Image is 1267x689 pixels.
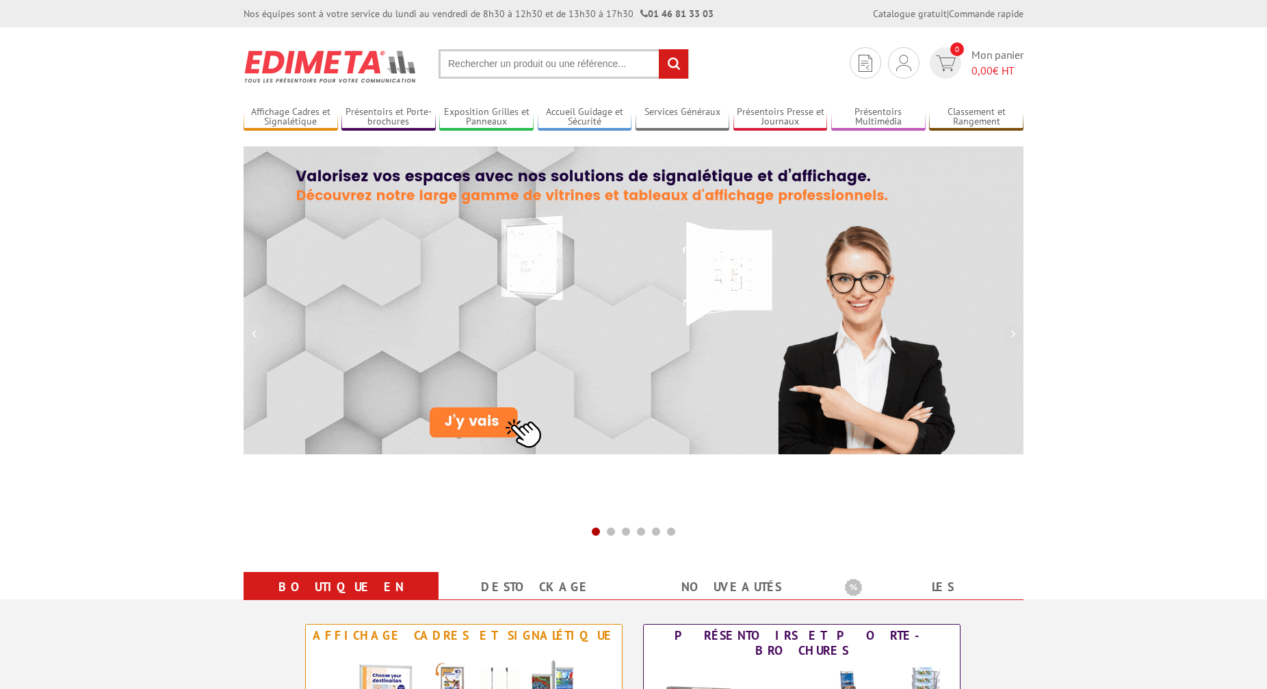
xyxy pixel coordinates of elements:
img: Présentoir, panneau, stand - Edimeta - PLV, affichage, mobilier bureau, entreprise [244,41,418,92]
input: rechercher [659,49,688,79]
div: | [873,7,1023,21]
span: Mon panier [971,47,1023,79]
div: Nos équipes sont à votre service du lundi au vendredi de 8h30 à 12h30 et de 13h30 à 17h30 [244,7,714,21]
a: Commande rapide [949,8,1023,20]
div: Présentoirs et Porte-brochures [647,628,956,658]
a: Destockage [455,575,617,599]
div: Affichage Cadres et Signalétique [309,628,618,643]
a: Catalogue gratuit [873,8,947,20]
span: € HT [971,63,1023,79]
a: Accueil Guidage et Sécurité [538,106,632,129]
a: Affichage Cadres et Signalétique [244,106,338,129]
a: Services Généraux [636,106,730,129]
img: devis rapide [936,55,956,71]
img: devis rapide [859,55,872,72]
span: 0 [950,42,964,56]
strong: 01 46 81 33 03 [640,8,714,20]
a: Les promotions [845,575,1007,624]
a: Boutique en ligne [260,575,422,624]
a: Exposition Grilles et Panneaux [439,106,534,129]
a: Présentoirs et Porte-brochures [341,106,436,129]
input: Rechercher un produit ou une référence... [439,49,689,79]
a: Présentoirs Presse et Journaux [733,106,828,129]
a: Classement et Rangement [929,106,1023,129]
span: 0,00 [971,64,993,77]
b: Les promotions [845,575,1016,602]
img: devis rapide [896,55,911,71]
a: nouveautés [650,575,812,599]
a: Présentoirs Multimédia [831,106,926,129]
a: devis rapide 0 Mon panier 0,00€ HT [926,47,1023,79]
